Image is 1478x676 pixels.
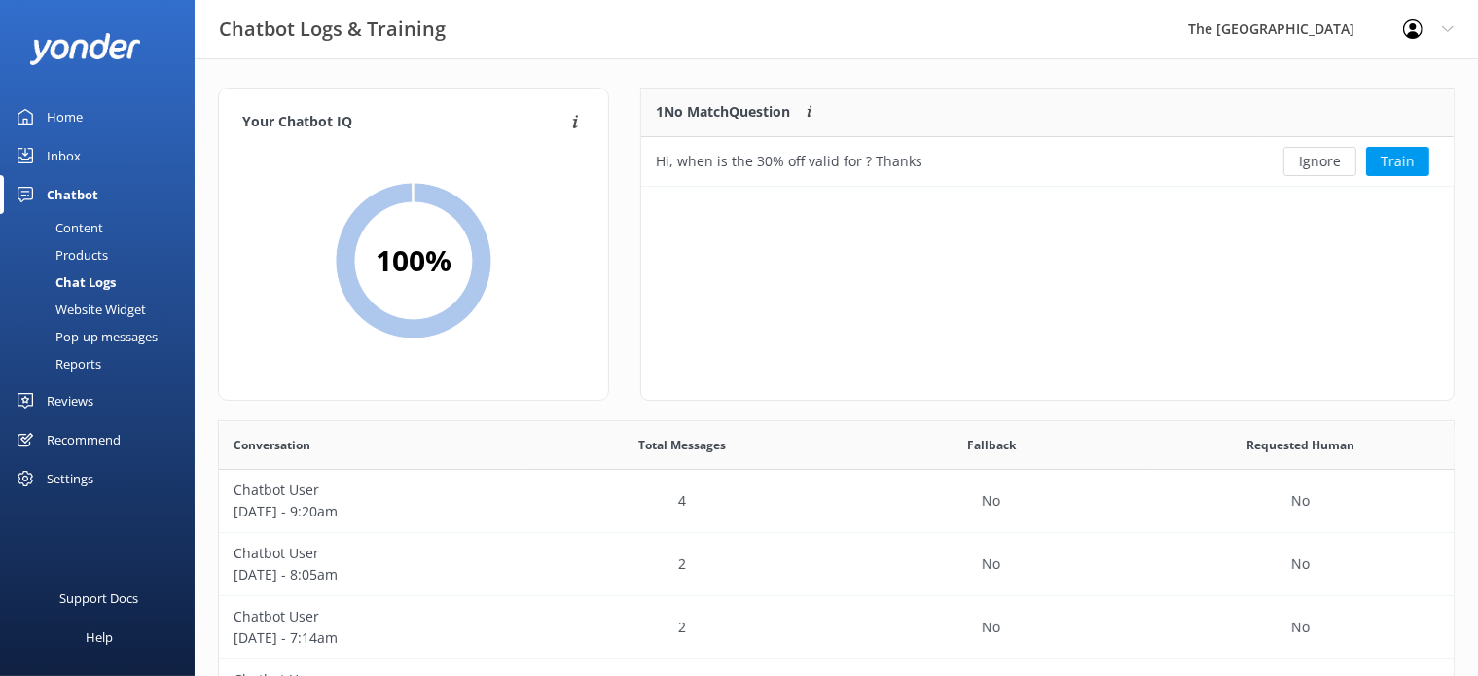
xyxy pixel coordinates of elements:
div: Products [12,241,108,268]
a: Products [12,241,195,268]
div: row [219,470,1455,533]
p: Chatbot User [234,543,514,564]
p: No [1291,490,1310,512]
p: No [1291,617,1310,638]
div: row [641,137,1454,186]
p: [DATE] - 8:05am [234,564,514,586]
p: 2 [678,617,686,638]
a: Content [12,214,195,241]
div: Help [86,618,113,657]
div: Reports [12,350,101,377]
button: Ignore [1283,147,1356,176]
a: Pop-up messages [12,323,195,350]
div: Chat Logs [12,268,116,296]
p: [DATE] - 7:14am [234,627,514,649]
p: [DATE] - 9:20am [234,501,514,522]
p: No [1291,553,1310,575]
h4: Your Chatbot IQ [242,112,566,133]
div: Pop-up messages [12,323,158,350]
h2: 100 % [376,237,451,284]
span: Requested Human [1246,436,1354,454]
p: No [982,553,1000,575]
div: grid [641,137,1454,186]
div: Content [12,214,103,241]
div: Recommend [47,420,121,459]
p: No [982,490,1000,512]
h3: Chatbot Logs & Training [219,14,446,45]
div: row [219,533,1455,596]
div: Chatbot [47,175,98,214]
a: Reports [12,350,195,377]
div: row [219,596,1455,659]
p: Chatbot User [234,480,514,501]
span: Total Messages [638,436,726,454]
p: 4 [678,490,686,512]
span: Conversation [234,436,310,454]
div: Website Widget [12,296,146,323]
span: Fallback [967,436,1016,454]
p: Chatbot User [234,606,514,627]
img: yonder-white-logo.png [29,33,141,65]
div: Support Docs [60,579,139,618]
button: Train [1366,147,1429,176]
div: Settings [47,459,93,498]
a: Chat Logs [12,268,195,296]
p: No [982,617,1000,638]
p: 1 No Match Question [656,101,790,123]
div: Inbox [47,136,81,175]
p: 2 [678,553,686,575]
div: Hi, when is the 30% off valid for ? Thanks [656,151,922,172]
div: Reviews [47,381,93,420]
a: Website Widget [12,296,195,323]
div: Home [47,97,83,136]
